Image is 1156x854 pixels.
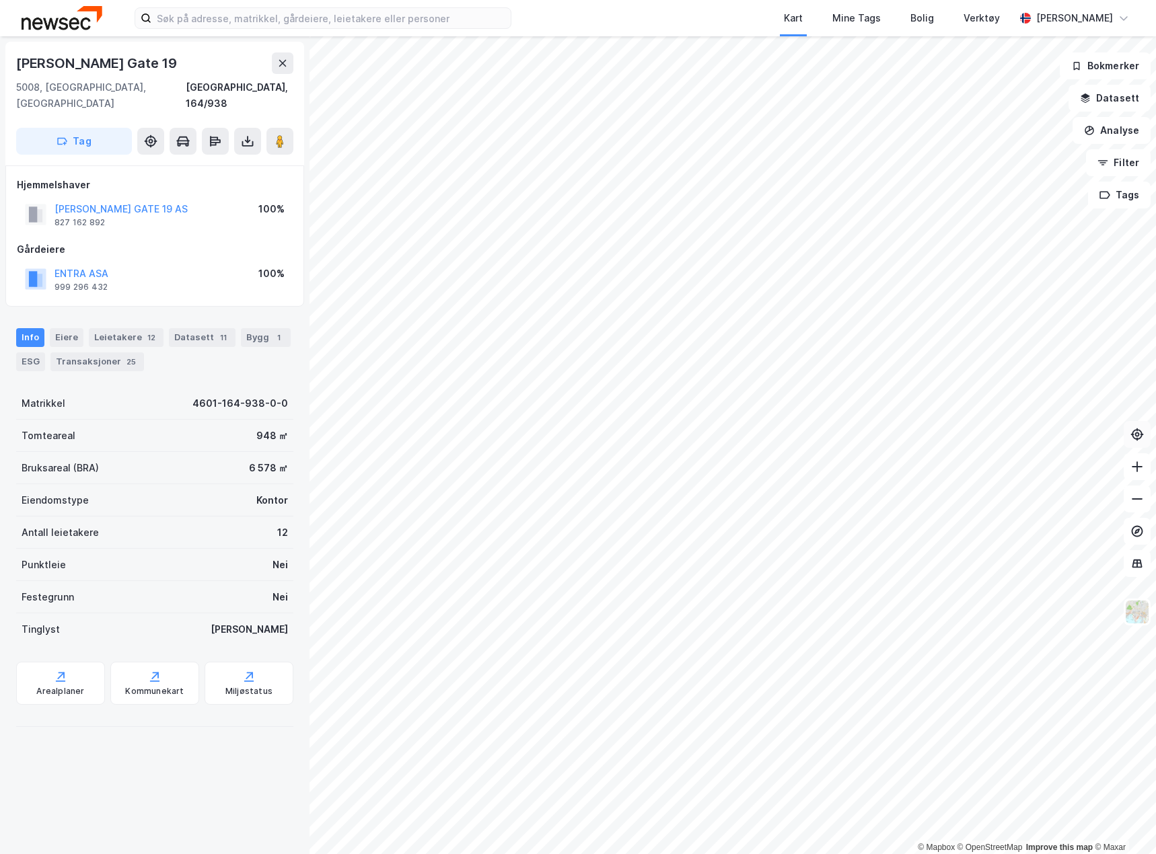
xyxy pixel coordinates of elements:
div: 827 162 892 [55,217,105,228]
div: Bolig [910,10,934,26]
button: Filter [1086,149,1151,176]
a: Mapbox [918,843,955,852]
div: [PERSON_NAME] [1036,10,1113,26]
button: Datasett [1069,85,1151,112]
div: Arealplaner [36,686,84,697]
div: Hjemmelshaver [17,177,293,193]
div: Bygg [241,328,291,347]
div: 12 [145,331,158,344]
input: Søk på adresse, matrikkel, gårdeiere, leietakere eller personer [151,8,511,28]
div: Kontor [256,492,288,508]
div: Datasett [169,328,236,347]
div: [GEOGRAPHIC_DATA], 164/938 [186,79,293,112]
div: Matrikkel [22,395,65,412]
button: Tag [16,128,132,155]
div: Tinglyst [22,621,60,637]
div: Tomteareal [22,428,75,444]
div: Nei [273,589,288,605]
a: Improve this map [1026,843,1093,852]
div: Bruksareal (BRA) [22,460,99,476]
div: Festegrunn [22,589,74,605]
div: 12 [277,525,288,541]
a: OpenStreetMap [958,843,1023,852]
div: 25 [124,355,139,368]
div: 100% [258,266,285,282]
div: 4601-164-938-0-0 [192,395,288,412]
div: Gårdeiere [17,241,293,258]
div: Transaksjoner [50,352,144,371]
div: Leietakere [89,328,164,347]
button: Tags [1088,182,1151,208]
div: Nei [273,557,288,573]
div: 1 [272,331,285,344]
div: [PERSON_NAME] [211,621,288,637]
img: newsec-logo.f6e21ccffca1b3a03d2d.png [22,6,102,30]
div: Antall leietakere [22,525,99,541]
div: 999 296 432 [55,282,108,293]
button: Analyse [1073,117,1151,144]
div: Kart [784,10,803,26]
div: Kommunekart [125,686,184,697]
button: Bokmerker [1060,52,1151,79]
div: Eiendomstype [22,492,89,508]
div: Miljøstatus [225,686,273,697]
div: 100% [258,201,285,217]
div: 6 578 ㎡ [249,460,288,476]
div: Verktøy [964,10,1000,26]
div: 11 [217,331,230,344]
div: ESG [16,352,45,371]
div: 948 ㎡ [256,428,288,444]
iframe: Chat Widget [1089,789,1156,854]
div: Punktleie [22,557,66,573]
div: Info [16,328,44,347]
div: Mine Tags [832,10,881,26]
div: Eiere [50,328,83,347]
div: [PERSON_NAME] Gate 19 [16,52,180,74]
img: Z [1124,599,1150,625]
div: 5008, [GEOGRAPHIC_DATA], [GEOGRAPHIC_DATA] [16,79,186,112]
